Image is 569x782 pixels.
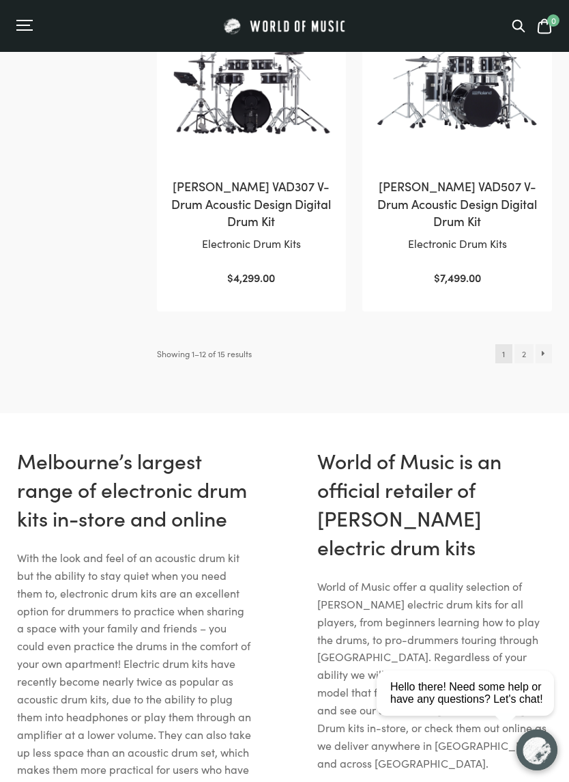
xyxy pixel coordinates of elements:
[171,2,333,287] a: [PERSON_NAME] VAD307 V-Drum Acoustic Design Digital Drum KitElectronic Drum Kits $4,299.00
[434,270,481,285] bdi: 7,499.00
[495,344,512,363] span: Page 1
[536,344,553,363] a: →
[371,632,569,782] iframe: Chat with our support team
[317,446,552,561] h2: World of Music is an official retailer of [PERSON_NAME] electric drum kits
[376,178,538,229] h2: [PERSON_NAME] VAD507 V-Drum Acoustic Design Digital Drum Kit
[227,270,275,285] bdi: 4,299.00
[376,2,538,287] a: [PERSON_NAME] VAD507 V-Drum Acoustic Design Digital Drum KitElectronic Drum Kits $7,499.00
[495,344,552,363] nav: Product Pagination
[547,14,559,27] span: 0
[222,16,348,36] img: World of Music
[376,2,538,165] img: Roland VAD507 V-Drum Acoustic Design Digital Drum Kit Front
[227,270,233,285] span: $
[171,2,333,165] img: Roland VAD307 V-Drum Acoustic Design Digital Drum Kit
[16,19,151,33] div: Menu
[171,235,333,253] p: Electronic Drum Kits
[171,178,333,229] h2: [PERSON_NAME] VAD307 V-Drum Acoustic Design Digital Drum Kit
[157,344,252,363] p: Showing 1–12 of 15 results
[17,446,252,532] h2: Melbourne’s largest range of electronic drum kits in-store and online
[376,235,538,253] p: Electronic Drum Kits
[317,578,552,772] p: World of Music offer a quality selection of [PERSON_NAME] electric drum kits for all players, fro...
[434,270,440,285] span: $
[514,344,533,363] a: Page 2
